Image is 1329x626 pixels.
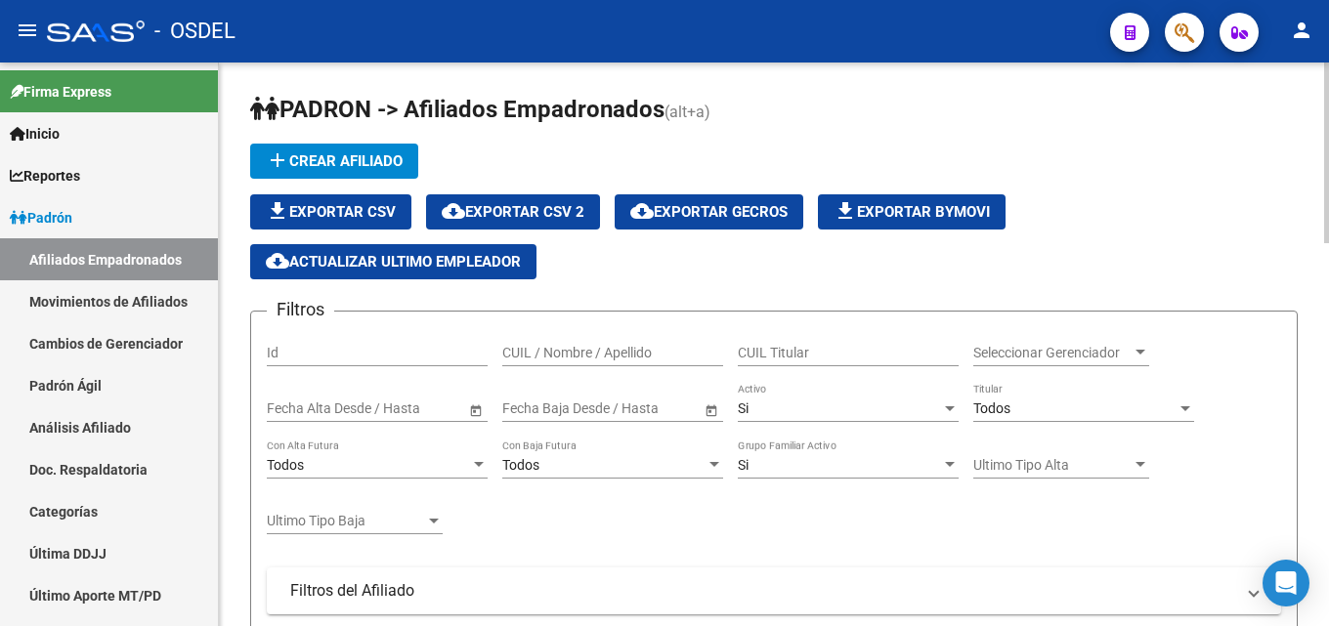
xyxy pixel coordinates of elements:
span: PADRON -> Afiliados Empadronados [250,96,664,123]
div: Open Intercom Messenger [1263,560,1309,606]
button: Exportar Bymovi [818,194,1006,230]
mat-icon: person [1290,19,1313,42]
span: (alt+a) [664,103,710,121]
span: Firma Express [10,81,111,103]
span: Todos [973,400,1010,416]
button: Exportar CSV 2 [426,194,600,230]
span: Crear Afiliado [266,152,403,170]
mat-icon: file_download [266,199,289,223]
mat-icon: file_download [834,199,857,223]
button: Open calendar [465,399,486,420]
span: Exportar CSV [266,203,396,221]
span: Todos [502,457,539,473]
button: Actualizar ultimo Empleador [250,244,536,279]
span: Exportar CSV 2 [442,203,584,221]
span: Seleccionar Gerenciador [973,345,1132,361]
button: Exportar GECROS [615,194,803,230]
span: Exportar GECROS [630,203,788,221]
input: Fecha fin [355,400,450,417]
mat-icon: cloud_download [442,199,465,223]
span: Ultimo Tipo Alta [973,457,1132,474]
span: Si [738,457,749,473]
span: Padrón [10,207,72,229]
span: Exportar Bymovi [834,203,990,221]
button: Exportar CSV [250,194,411,230]
mat-expansion-panel-header: Filtros del Afiliado [267,567,1281,614]
span: Ultimo Tipo Baja [267,513,425,529]
span: Todos [267,457,304,473]
mat-panel-title: Filtros del Afiliado [290,580,1234,602]
span: Inicio [10,123,60,145]
button: Open calendar [701,399,721,420]
input: Fecha inicio [502,400,574,417]
mat-icon: cloud_download [630,199,654,223]
span: - OSDEL [154,10,236,53]
mat-icon: cloud_download [266,249,289,272]
mat-icon: menu [16,19,39,42]
input: Fecha inicio [267,400,338,417]
span: Si [738,400,749,416]
span: Reportes [10,165,80,187]
span: Actualizar ultimo Empleador [266,253,521,271]
h3: Filtros [267,296,334,323]
mat-icon: add [266,148,289,172]
input: Fecha fin [590,400,686,417]
button: Crear Afiliado [250,144,418,179]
